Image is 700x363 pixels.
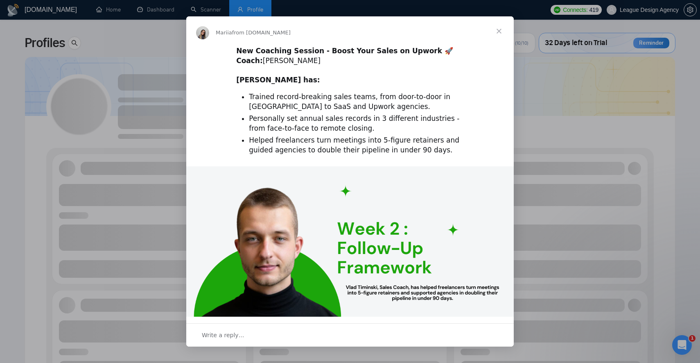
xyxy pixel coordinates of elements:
[232,29,291,36] span: from [DOMAIN_NAME]
[236,46,464,85] div: ​ [PERSON_NAME] ​ ​
[196,26,209,39] img: Profile image for Mariia
[484,16,514,46] span: Close
[249,92,464,112] li: Trained record-breaking sales teams, from door-to-door in [GEOGRAPHIC_DATA] to SaaS and Upwork ag...
[236,47,453,55] b: New Coaching Session - Boost Your Sales on Upwork 🚀
[216,29,232,36] span: Mariia
[236,57,263,65] b: Coach:
[186,323,514,347] div: Open conversation and reply
[202,330,244,340] span: Write a reply…
[236,76,320,84] b: [PERSON_NAME] has:
[249,114,464,134] li: Personally set annual sales records in 3 different industries - from face-to-face to remote closing.
[249,136,464,155] li: Helped freelancers turn meetings into 5-figure retainers and guided agencies to double their pipe...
